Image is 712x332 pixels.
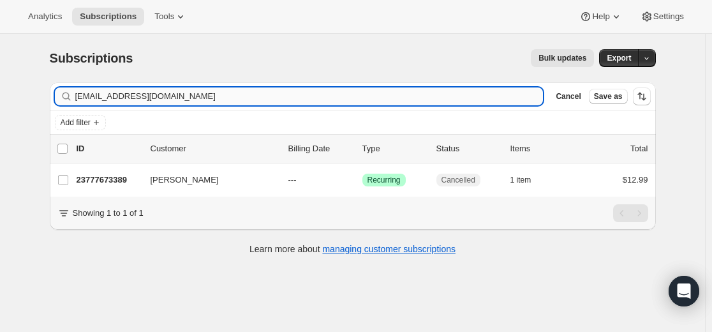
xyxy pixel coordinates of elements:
[538,53,586,63] span: Bulk updates
[61,117,91,128] span: Add filter
[594,91,623,102] span: Save as
[143,170,271,190] button: [PERSON_NAME]
[77,142,648,155] div: IDCustomerBilling DateTypeStatusItemsTotal
[510,175,531,185] span: 1 item
[249,243,456,255] p: Learn more about
[556,91,581,102] span: Cancel
[80,11,137,22] span: Subscriptions
[531,49,594,67] button: Bulk updates
[75,87,544,105] input: Filter subscribers
[607,53,631,63] span: Export
[436,142,500,155] p: Status
[599,49,639,67] button: Export
[572,8,630,26] button: Help
[653,11,684,22] span: Settings
[633,87,651,105] button: Sort the results
[77,174,140,186] p: 23777673389
[55,115,106,130] button: Add filter
[154,11,174,22] span: Tools
[72,8,144,26] button: Subscriptions
[151,142,278,155] p: Customer
[633,8,692,26] button: Settings
[322,244,456,254] a: managing customer subscriptions
[613,204,648,222] nav: Pagination
[623,175,648,185] span: $12.99
[367,175,401,185] span: Recurring
[362,142,426,155] div: Type
[147,8,195,26] button: Tools
[592,11,609,22] span: Help
[288,175,297,185] span: ---
[151,174,219,186] span: [PERSON_NAME]
[77,142,140,155] p: ID
[50,51,133,65] span: Subscriptions
[510,171,545,189] button: 1 item
[73,207,144,220] p: Showing 1 to 1 of 1
[28,11,62,22] span: Analytics
[77,171,648,189] div: 23777673389[PERSON_NAME]---SuccessRecurringCancelled1 item$12.99
[288,142,352,155] p: Billing Date
[510,142,574,155] div: Items
[20,8,70,26] button: Analytics
[551,89,586,104] button: Cancel
[441,175,475,185] span: Cancelled
[630,142,648,155] p: Total
[589,89,628,104] button: Save as
[669,276,699,306] div: Open Intercom Messenger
